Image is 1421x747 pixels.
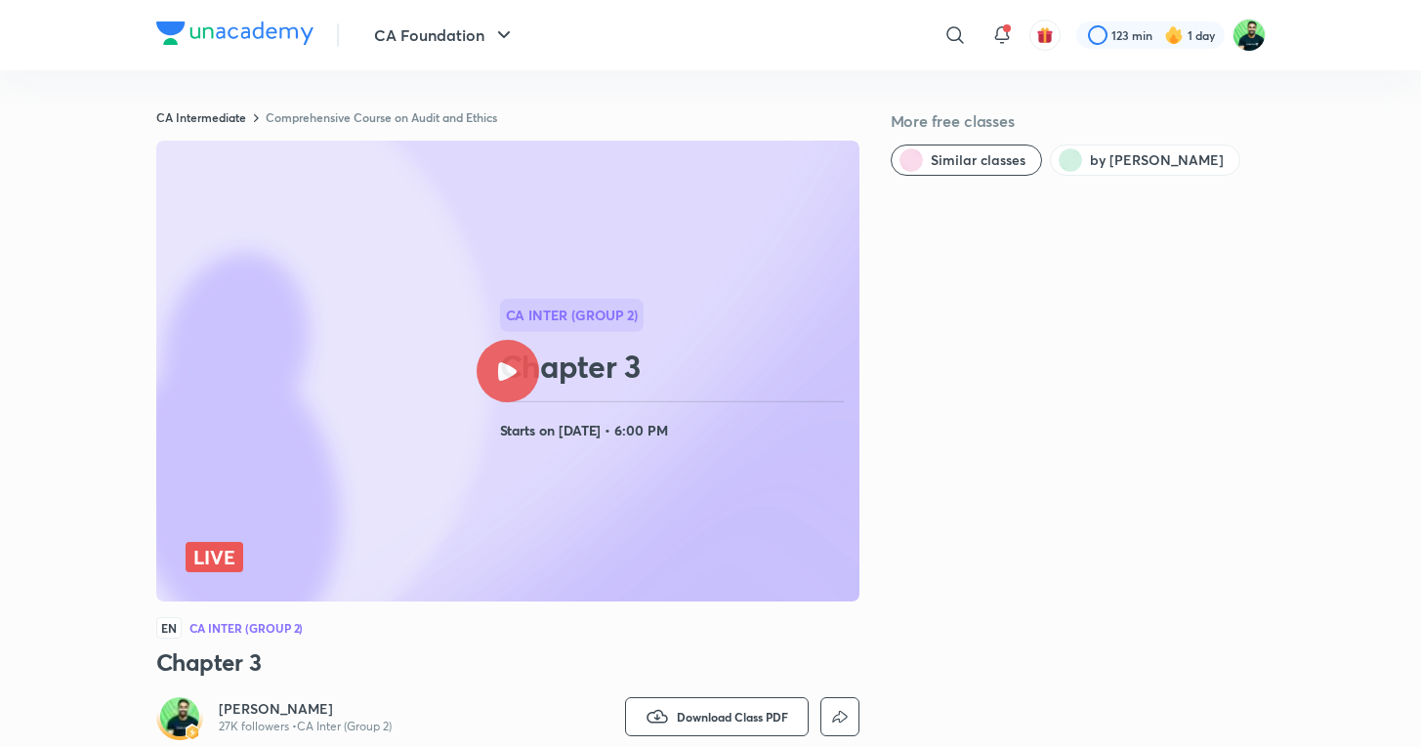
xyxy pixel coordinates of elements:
span: Similar classes [931,150,1025,170]
img: avatar [1036,26,1054,44]
h5: More free classes [891,109,1266,133]
img: badge [186,726,199,739]
h3: Chapter 3 [156,646,859,678]
img: Avatar [160,697,199,736]
a: Avatarbadge [156,693,203,740]
h2: Chapter 3 [500,347,852,386]
p: 27K followers • CA Inter (Group 2) [219,719,392,734]
img: Shantam Gupta [1233,19,1266,52]
a: Comprehensive Course on Audit and Ethics [266,109,497,125]
span: EN [156,617,182,639]
h4: CA Inter (Group 2) [189,622,304,634]
a: CA Intermediate [156,109,246,125]
a: Company Logo [156,21,313,50]
button: Similar classes [891,145,1042,176]
span: by Shantam Gupta [1090,150,1224,170]
span: Support [76,16,129,31]
button: CA Foundation [362,16,527,55]
span: Download Class PDF [677,709,788,725]
button: by Shantam Gupta [1050,145,1240,176]
img: streak [1164,25,1184,45]
button: avatar [1029,20,1061,51]
a: [PERSON_NAME] [219,699,392,719]
button: Download Class PDF [625,697,809,736]
h4: Starts on [DATE] • 6:00 PM [500,418,852,443]
img: Company Logo [156,21,313,45]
